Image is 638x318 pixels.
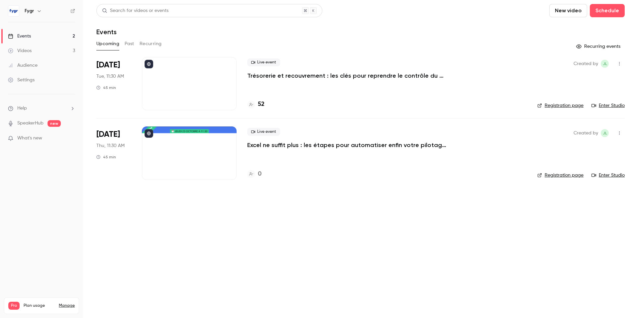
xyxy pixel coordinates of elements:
span: Julie le Blanc [601,129,609,137]
span: Julie le Blanc [601,60,609,68]
button: Past [125,39,134,49]
div: Videos [8,47,32,54]
a: Enter Studio [591,102,625,109]
span: new [48,120,61,127]
div: Settings [8,77,35,83]
div: Search for videos or events [102,7,168,14]
span: Jl [603,60,607,68]
div: Events [8,33,31,40]
span: [DATE] [96,129,120,140]
a: Registration page [537,172,584,179]
a: SpeakerHub [17,120,44,127]
h6: Fygr [25,8,34,14]
button: Upcoming [96,39,119,49]
a: Registration page [537,102,584,109]
span: Live event [247,58,280,66]
span: Created by [574,129,598,137]
a: Manage [59,303,75,308]
button: Schedule [590,4,625,17]
img: Fygr [8,6,19,16]
h4: 0 [258,170,262,179]
span: Jl [603,129,607,137]
span: What's new [17,135,42,142]
a: 0 [247,170,262,179]
div: Oct 23 Thu, 11:30 AM (Europe/Paris) [96,126,131,180]
div: Oct 7 Tue, 11:30 AM (Europe/Paris) [96,57,131,110]
h4: 52 [258,100,265,109]
span: Tue, 11:30 AM [96,73,124,80]
div: 45 min [96,154,116,160]
span: Thu, 11:30 AM [96,142,125,149]
span: Created by [574,60,598,68]
div: Audience [8,62,38,69]
button: Recurring events [573,41,625,52]
a: 52 [247,100,265,109]
li: help-dropdown-opener [8,105,75,112]
a: Enter Studio [591,172,625,179]
iframe: Noticeable Trigger [67,135,75,141]
button: New video [549,4,587,17]
a: Trésorerie et recouvrement : les clés pour reprendre le contrôle du DSO de votre PME [247,72,447,80]
span: Help [17,105,27,112]
span: Pro [8,302,20,310]
span: [DATE] [96,60,120,70]
a: Excel ne suffit plus : les étapes pour automatiser enfin votre pilotage financier. [247,141,447,149]
h1: Events [96,28,117,36]
button: Recurring [140,39,162,49]
span: Live event [247,128,280,136]
div: 45 min [96,85,116,90]
span: Plan usage [24,303,55,308]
